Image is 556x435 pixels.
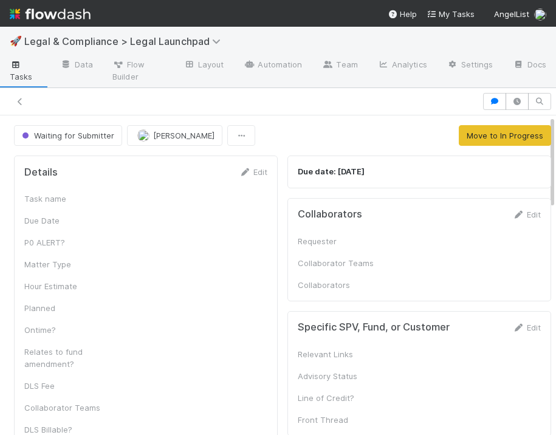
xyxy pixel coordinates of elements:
[24,346,115,370] div: Relates to fund amendment?
[312,56,367,75] a: Team
[24,214,115,227] div: Due Date
[137,129,149,142] img: avatar_b5be9b1b-4537-4870-b8e7-50cc2287641b.png
[298,257,389,269] div: Collaborator Teams
[10,58,41,83] span: Tasks
[24,166,58,179] h5: Details
[427,8,475,20] a: My Tasks
[459,125,551,146] button: Move to In Progress
[298,235,389,247] div: Requester
[298,370,389,382] div: Advisory Status
[24,380,115,392] div: DLS Fee
[298,321,450,334] h5: Specific SPV, Fund, or Customer
[10,36,22,46] span: 🚀
[503,56,556,75] a: Docs
[24,280,115,292] div: Hour Estimate
[239,167,267,177] a: Edit
[388,8,417,20] div: Help
[174,56,234,75] a: Layout
[153,131,215,140] span: [PERSON_NAME]
[127,125,222,146] button: [PERSON_NAME]
[298,279,389,291] div: Collaborators
[19,131,114,140] span: Waiting for Submitter
[298,392,389,404] div: Line of Credit?
[512,323,541,332] a: Edit
[103,56,174,87] a: Flow Builder
[10,4,91,24] img: logo-inverted-e16ddd16eac7371096b0.svg
[437,56,503,75] a: Settings
[298,208,362,221] h5: Collaborators
[298,166,365,176] strong: Due date: [DATE]
[24,193,115,205] div: Task name
[24,236,115,248] div: P0 ALERT?
[112,58,164,83] span: Flow Builder
[298,348,389,360] div: Relevant Links
[24,324,115,336] div: Ontime?
[24,35,227,47] span: Legal & Compliance > Legal Launchpad
[494,9,529,19] span: AngelList
[512,210,541,219] a: Edit
[368,56,437,75] a: Analytics
[14,125,122,146] button: Waiting for Submitter
[24,258,115,270] div: Matter Type
[50,56,103,75] a: Data
[298,414,389,426] div: Front Thread
[24,402,115,414] div: Collaborator Teams
[534,9,546,21] img: avatar_6811aa62-070e-4b0a-ab85-15874fb457a1.png
[24,302,115,314] div: Planned
[233,56,312,75] a: Automation
[427,9,475,19] span: My Tasks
